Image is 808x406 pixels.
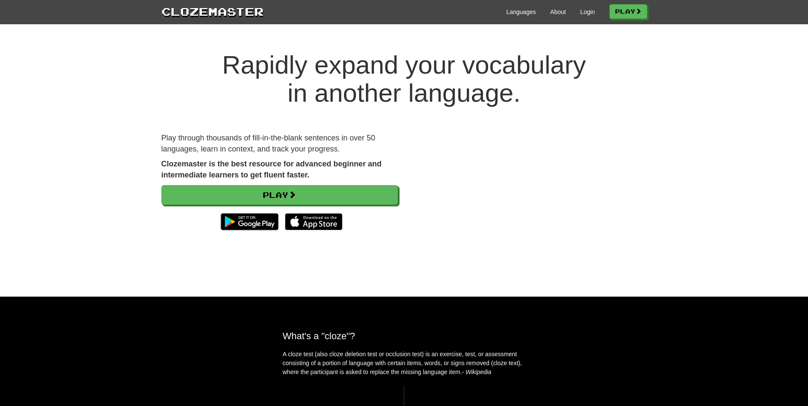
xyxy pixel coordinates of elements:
a: Login [580,8,595,16]
p: Play through thousands of fill-in-the-blank sentences in over 50 languages, learn in context, and... [161,133,398,154]
em: - Wikipedia [462,369,492,375]
img: Get it on Google Play [216,209,282,234]
img: Download_on_the_App_Store_Badge_US-UK_135x40-25178aeef6eb6b83b96f5f2d004eda3bffbb37122de64afbaef7... [285,213,342,230]
a: Languages [506,8,536,16]
a: Clozemaster [161,3,264,19]
strong: Clozemaster is the best resource for advanced beginner and intermediate learners to get fluent fa... [161,160,382,179]
a: Play [161,185,398,205]
a: Play [610,4,647,19]
h2: What's a "cloze"? [283,331,526,341]
p: A cloze test (also cloze deletion test or occlusion test) is an exercise, test, or assessment con... [283,350,526,377]
a: About [550,8,566,16]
